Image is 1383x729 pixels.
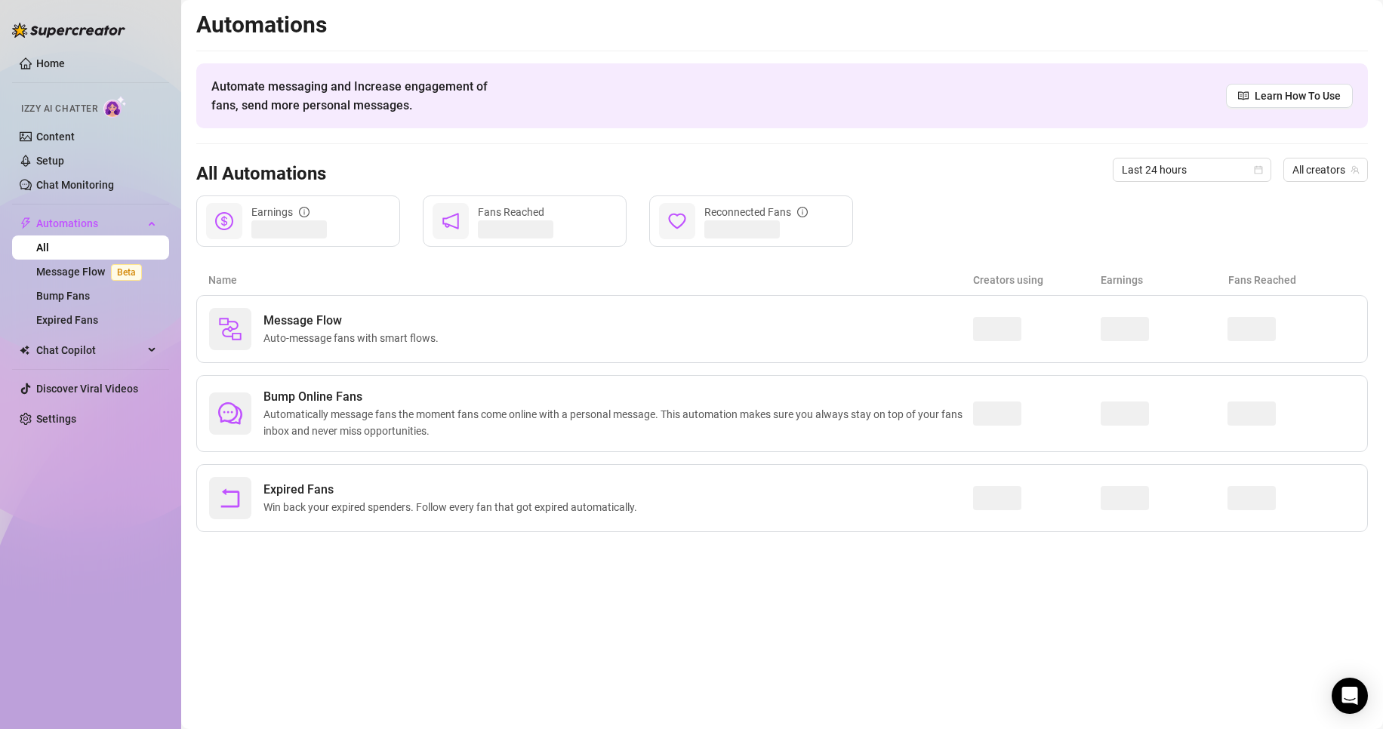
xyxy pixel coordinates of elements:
[36,338,143,362] span: Chat Copilot
[299,207,310,217] span: info-circle
[103,96,127,118] img: AI Chatter
[20,217,32,229] span: thunderbolt
[218,401,242,426] span: comment
[36,241,49,254] a: All
[36,155,64,167] a: Setup
[218,486,242,510] span: rollback
[1255,88,1341,104] span: Learn How To Use
[668,212,686,230] span: heart
[36,179,114,191] a: Chat Monitoring
[20,345,29,355] img: Chat Copilot
[263,499,643,515] span: Win back your expired spenders. Follow every fan that got expired automatically.
[1122,158,1262,181] span: Last 24 hours
[211,77,502,115] span: Automate messaging and Increase engagement of fans, send more personal messages.
[36,413,76,425] a: Settings
[1226,84,1353,108] a: Learn How To Use
[1238,91,1249,101] span: read
[36,211,143,235] span: Automations
[36,290,90,302] a: Bump Fans
[1228,272,1356,288] article: Fans Reached
[36,266,148,278] a: Message FlowBeta
[215,212,233,230] span: dollar
[1351,165,1360,174] span: team
[478,206,544,218] span: Fans Reached
[251,204,310,220] div: Earnings
[21,102,97,116] span: Izzy AI Chatter
[442,212,460,230] span: notification
[1254,165,1263,174] span: calendar
[208,272,973,288] article: Name
[36,314,98,326] a: Expired Fans
[196,11,1368,39] h2: Automations
[263,312,445,330] span: Message Flow
[973,272,1101,288] article: Creators using
[263,481,643,499] span: Expired Fans
[704,204,808,220] div: Reconnected Fans
[111,264,142,281] span: Beta
[36,131,75,143] a: Content
[36,383,138,395] a: Discover Viral Videos
[263,388,973,406] span: Bump Online Fans
[1292,158,1359,181] span: All creators
[263,330,445,346] span: Auto-message fans with smart flows.
[12,23,125,38] img: logo-BBDzfeDw.svg
[1101,272,1228,288] article: Earnings
[1332,678,1368,714] div: Open Intercom Messenger
[196,162,326,186] h3: All Automations
[36,57,65,69] a: Home
[263,406,973,439] span: Automatically message fans the moment fans come online with a personal message. This automation m...
[797,207,808,217] span: info-circle
[218,317,242,341] img: svg%3e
